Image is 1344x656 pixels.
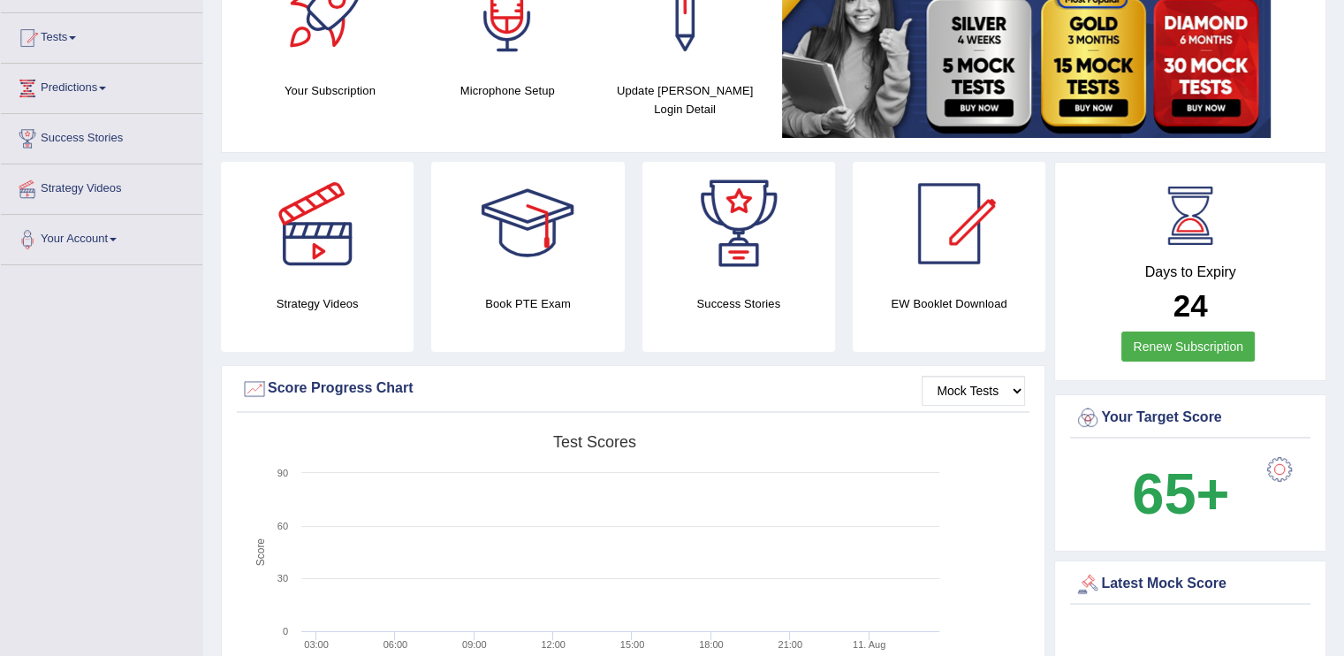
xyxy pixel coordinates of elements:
h4: Microphone Setup [428,81,588,100]
tspan: 11. Aug [853,639,885,650]
a: Your Account [1,215,202,259]
h4: Strategy Videos [221,294,414,313]
b: 65+ [1132,461,1229,526]
h4: Your Subscription [250,81,410,100]
text: 0 [283,626,288,637]
text: 21:00 [778,639,802,650]
div: Score Progress Chart [241,376,1025,402]
a: Tests [1,13,202,57]
a: Renew Subscription [1121,332,1255,362]
text: 03:00 [304,639,329,650]
tspan: Test scores [553,433,636,451]
text: 18:00 [699,639,724,650]
text: 30 [277,573,288,584]
h4: Update [PERSON_NAME] Login Detail [605,81,765,118]
h4: Days to Expiry [1074,264,1306,280]
a: Strategy Videos [1,164,202,209]
h4: Book PTE Exam [431,294,624,313]
b: 24 [1173,288,1208,323]
a: Success Stories [1,114,202,158]
tspan: Score [254,538,267,567]
div: Your Target Score [1074,405,1306,431]
text: 09:00 [462,639,487,650]
text: 12:00 [541,639,566,650]
a: Predictions [1,64,202,108]
h4: EW Booklet Download [853,294,1045,313]
div: Latest Mock Score [1074,571,1306,598]
text: 06:00 [383,639,408,650]
h4: Success Stories [642,294,835,313]
text: 60 [277,521,288,531]
text: 90 [277,468,288,478]
text: 15:00 [620,639,645,650]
